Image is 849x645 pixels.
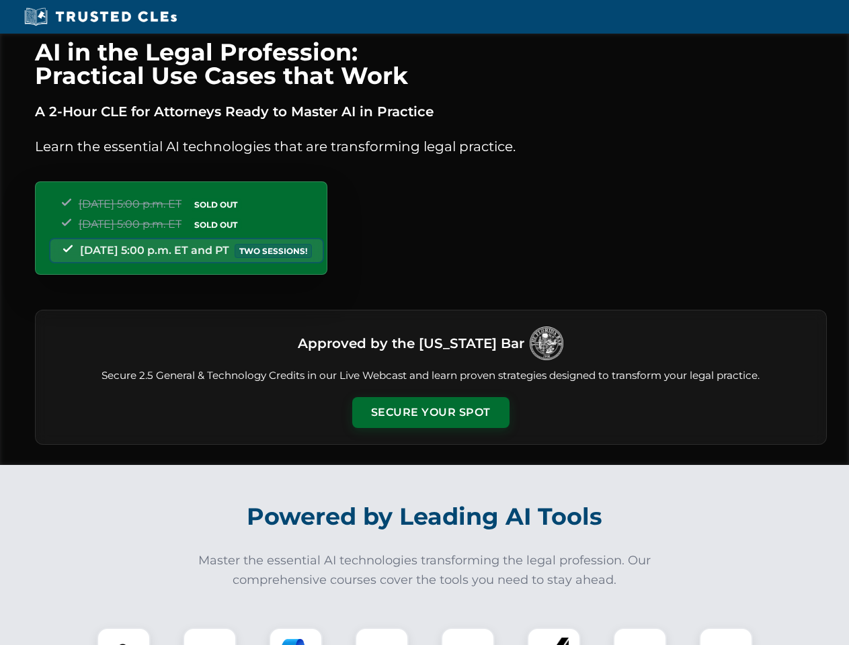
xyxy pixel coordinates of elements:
p: A 2-Hour CLE for Attorneys Ready to Master AI in Practice [35,101,827,122]
button: Secure Your Spot [352,397,510,428]
span: [DATE] 5:00 p.m. ET [79,198,181,210]
span: SOLD OUT [190,198,242,212]
h2: Powered by Leading AI Tools [52,493,797,540]
p: Secure 2.5 General & Technology Credits in our Live Webcast and learn proven strategies designed ... [52,368,810,384]
p: Master the essential AI technologies transforming the legal profession. Our comprehensive courses... [190,551,660,590]
h3: Approved by the [US_STATE] Bar [298,331,524,355]
h1: AI in the Legal Profession: Practical Use Cases that Work [35,40,827,87]
img: Logo [530,327,563,360]
p: Learn the essential AI technologies that are transforming legal practice. [35,136,827,157]
span: [DATE] 5:00 p.m. ET [79,218,181,230]
span: SOLD OUT [190,218,242,232]
img: Trusted CLEs [20,7,181,27]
